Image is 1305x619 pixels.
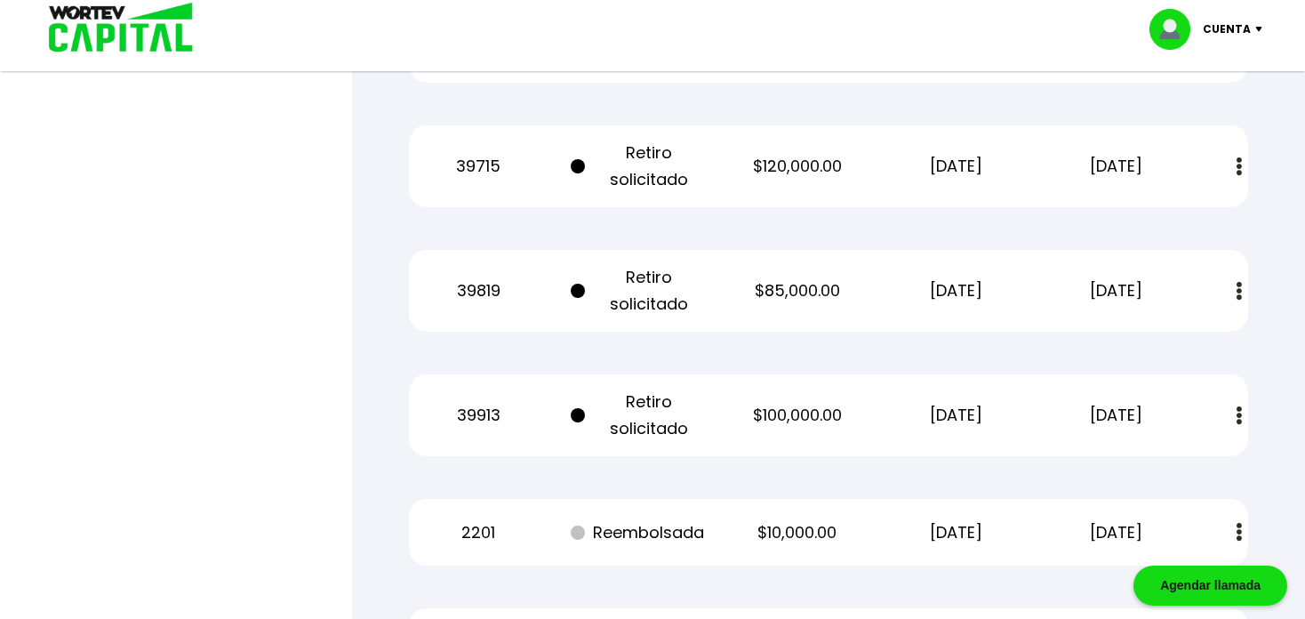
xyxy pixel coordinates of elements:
p: $100,000.00 [730,402,864,429]
p: [DATE] [1049,277,1183,304]
p: 39819 [412,277,546,304]
p: Cuenta [1203,16,1251,43]
p: $120,000.00 [730,153,864,180]
p: Retiro solicitado [571,264,705,318]
p: [DATE] [889,402,1023,429]
p: [DATE] [1049,153,1183,180]
p: [DATE] [889,153,1023,180]
p: Retiro solicitado [571,389,705,442]
p: Retiro solicitado [571,140,705,193]
p: [DATE] [889,519,1023,546]
p: [DATE] [889,277,1023,304]
div: Agendar llamada [1133,566,1287,606]
img: profile-image [1149,9,1203,50]
p: $85,000.00 [730,277,864,304]
p: [DATE] [1049,402,1183,429]
img: icon-down [1251,27,1275,32]
p: 39715 [412,153,546,180]
p: $10,000.00 [730,519,864,546]
p: [DATE] [1049,519,1183,546]
p: 2201 [412,519,546,546]
p: 39913 [412,402,546,429]
p: Reembolsada [571,519,705,546]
